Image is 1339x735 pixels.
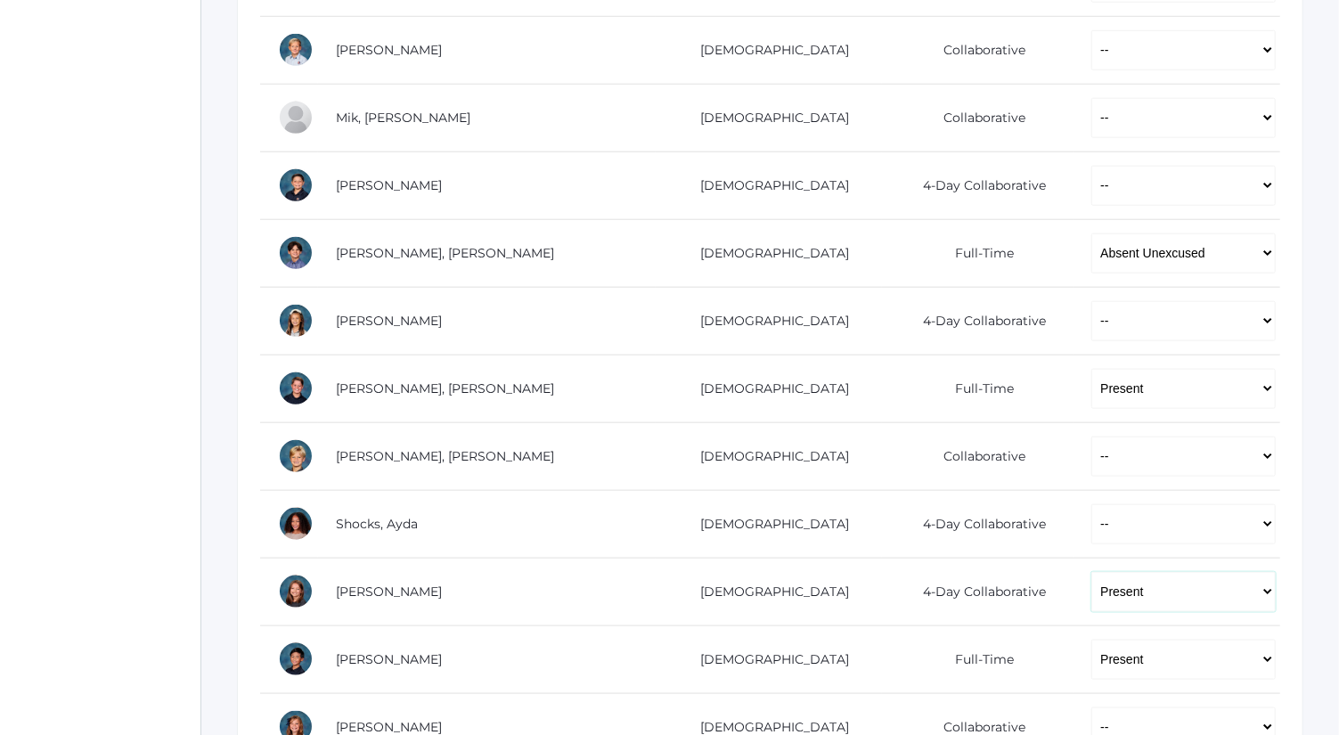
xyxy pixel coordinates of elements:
td: [DEMOGRAPHIC_DATA] [656,355,882,422]
a: Mik, [PERSON_NAME] [336,110,470,126]
td: 4-Day Collaborative [882,151,1074,219]
a: [PERSON_NAME] [336,313,442,329]
td: Collaborative [882,84,1074,151]
td: [DEMOGRAPHIC_DATA] [656,625,882,693]
a: [PERSON_NAME] [336,177,442,193]
a: [PERSON_NAME], [PERSON_NAME] [336,380,554,396]
div: Hudson Purser [278,235,314,271]
a: [PERSON_NAME] [336,719,442,735]
div: Ayla Smith [278,574,314,609]
a: [PERSON_NAME], [PERSON_NAME] [336,448,554,464]
a: [PERSON_NAME], [PERSON_NAME] [336,245,554,261]
td: [DEMOGRAPHIC_DATA] [656,490,882,558]
td: Full-Time [882,355,1074,422]
a: [PERSON_NAME] [336,651,442,667]
td: [DEMOGRAPHIC_DATA] [656,287,882,355]
div: Peter Laubacher [278,32,314,68]
div: Levi Sergey [278,438,314,474]
td: [DEMOGRAPHIC_DATA] [656,16,882,84]
div: Matteo Soratorio [278,641,314,677]
div: Ryder Roberts [278,371,314,406]
td: Collaborative [882,422,1074,490]
td: 4-Day Collaborative [882,558,1074,625]
td: [DEMOGRAPHIC_DATA] [656,219,882,287]
a: [PERSON_NAME] [336,42,442,58]
a: [PERSON_NAME] [336,584,442,600]
td: Full-Time [882,625,1074,693]
td: [DEMOGRAPHIC_DATA] [656,558,882,625]
td: [DEMOGRAPHIC_DATA] [656,84,882,151]
td: Full-Time [882,219,1074,287]
td: [DEMOGRAPHIC_DATA] [656,422,882,490]
div: Aiden Oceguera [278,167,314,203]
td: [DEMOGRAPHIC_DATA] [656,151,882,219]
a: Shocks, Ayda [336,516,418,532]
td: Collaborative [882,16,1074,84]
div: Hadley Mik [278,100,314,135]
div: Ayda Shocks [278,506,314,542]
td: 4-Day Collaborative [882,490,1074,558]
div: Reagan Reynolds [278,303,314,339]
td: 4-Day Collaborative [882,287,1074,355]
